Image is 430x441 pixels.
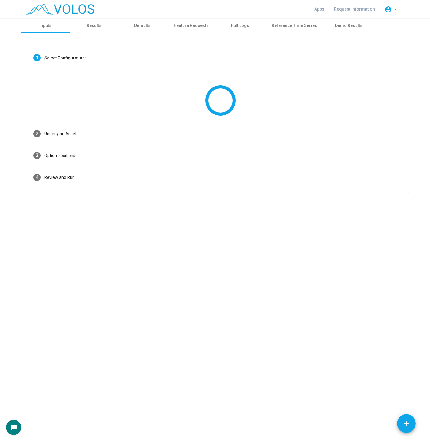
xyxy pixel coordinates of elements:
div: Defaults [134,22,150,29]
button: Add icon [397,414,416,433]
div: Select Configuration: [44,55,86,61]
div: Option Positions [44,153,75,159]
div: Review and Run [44,174,75,181]
div: Underlying Asset [44,131,77,137]
mat-icon: account_circle [385,6,392,13]
mat-icon: arrow_drop_down [392,6,399,13]
span: Request Information [334,7,375,12]
div: Feature Requests [174,22,209,29]
a: Request Information [329,4,380,15]
span: 2 [36,131,38,137]
a: Apps [309,4,329,15]
div: Demo Results [335,22,362,29]
span: Apps [314,7,324,12]
div: Results [87,22,101,29]
span: 3 [36,153,38,158]
mat-icon: add [402,420,410,428]
mat-icon: chat_bubble [10,424,17,431]
div: Full Logs [231,22,249,29]
div: Reference Time Series [272,22,317,29]
span: 4 [36,174,38,180]
div: Inputs [39,22,51,29]
span: 1 [36,55,38,61]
